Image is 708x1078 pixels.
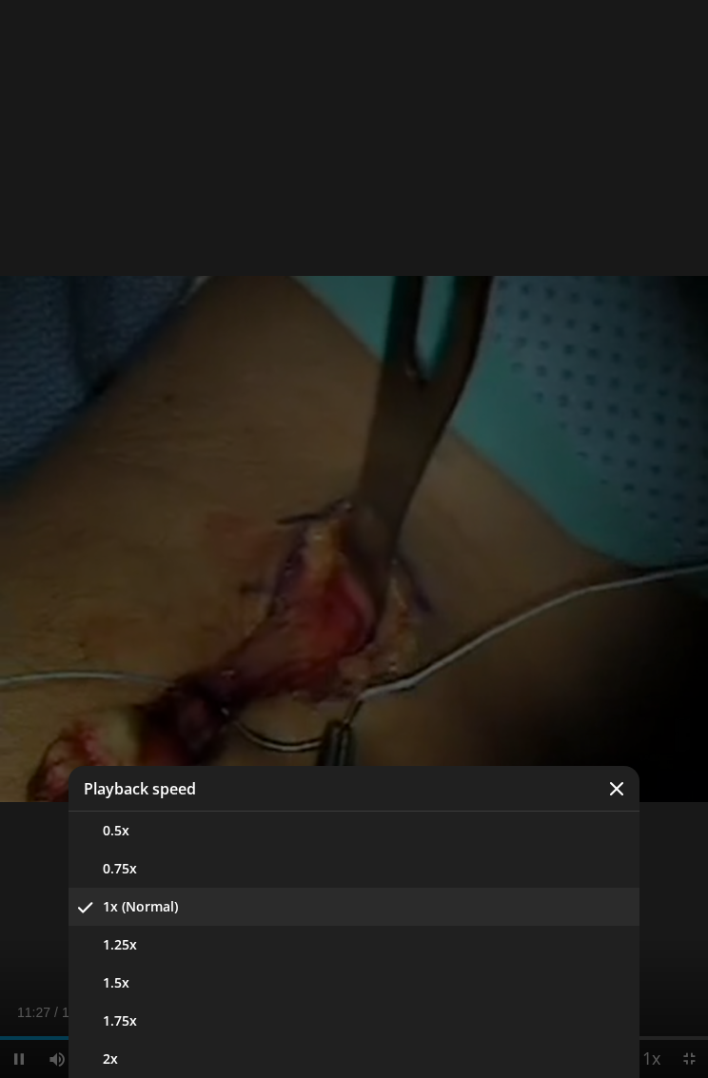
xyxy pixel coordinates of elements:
[84,781,196,796] p: Playback speed
[69,812,639,850] button: 0.5x
[69,1040,639,1078] button: 2x
[69,1002,639,1040] button: 1.75x
[69,888,639,926] button: 1x (Normal)
[69,850,639,888] button: 0.75x
[69,926,639,964] button: 1.25x
[69,964,639,1002] button: 1.5x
